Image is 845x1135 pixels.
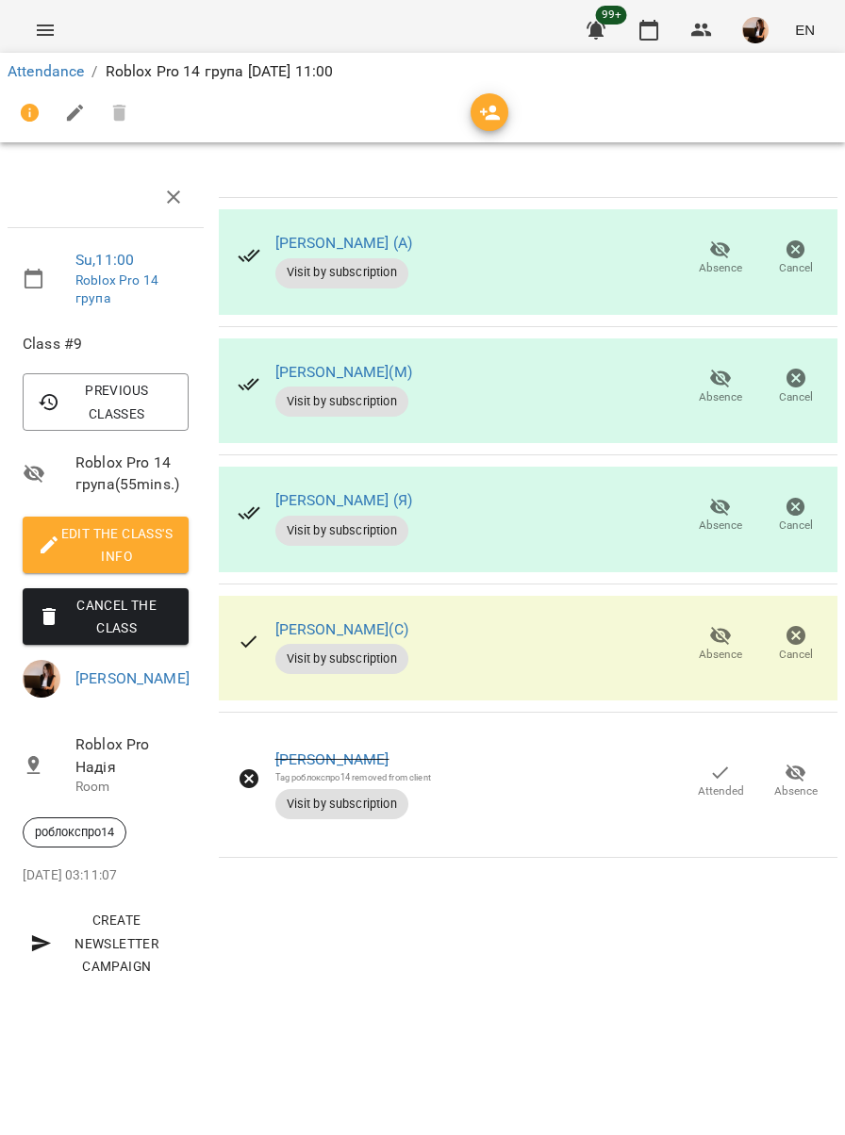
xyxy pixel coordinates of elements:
[75,452,189,496] span: Roblox Pro 14 група ( 55 mins. )
[596,6,627,25] span: 99+
[699,518,742,534] span: Absence
[23,333,189,355] span: Class #9
[758,618,834,671] button: Cancel
[779,647,813,663] span: Cancel
[795,20,815,40] span: EN
[683,618,758,671] button: Absence
[23,866,189,885] p: [DATE] 03:11:07
[699,647,742,663] span: Absence
[779,260,813,276] span: Cancel
[23,373,189,430] button: Previous Classes
[30,909,181,977] span: Create Newsletter Campaign
[275,620,408,638] a: [PERSON_NAME](С)
[275,491,413,509] a: [PERSON_NAME] (Я)
[742,17,769,43] img: f1c8304d7b699b11ef2dd1d838014dff.jpg
[75,272,158,306] a: Roblox Pro 14 група
[275,393,408,410] span: Visit by subscription
[275,771,431,783] div: Tag роблокспро14 removed from client
[23,588,189,645] button: Cancel the class
[75,669,190,687] a: [PERSON_NAME]
[24,824,125,841] span: роблокспро14
[106,60,334,83] p: Roblox Pro 14 група [DATE] 11:00
[23,817,126,847] div: роблокспро14
[683,755,758,808] button: Attended
[699,260,742,276] span: Absence
[779,518,813,534] span: Cancel
[275,796,408,813] span: Visit by subscription
[75,251,134,269] a: Su , 11:00
[275,234,413,252] a: [PERSON_NAME] (А)
[23,903,189,982] button: Create Newsletter Campaign
[38,594,174,639] span: Cancel the class
[758,489,834,542] button: Cancel
[8,62,84,80] a: Attendance
[75,778,189,797] p: Room
[787,12,822,47] button: EN
[275,522,408,539] span: Visit by subscription
[275,363,412,381] a: [PERSON_NAME](М)
[38,379,174,424] span: Previous Classes
[8,60,837,83] nav: breadcrumb
[774,783,818,799] span: Absence
[91,60,97,83] li: /
[683,360,758,413] button: Absence
[779,389,813,405] span: Cancel
[275,750,389,768] a: [PERSON_NAME]
[23,660,60,698] img: f1c8304d7b699b11ef2dd1d838014dff.jpg
[38,522,174,567] span: Edit the class's Info
[75,733,189,778] span: Roblox Pro Надія
[699,389,742,405] span: Absence
[275,650,408,667] span: Visit by subscription
[23,517,189,573] button: Edit the class's Info
[698,783,744,799] span: Attended
[683,489,758,542] button: Absence
[683,232,758,285] button: Absence
[23,8,68,53] button: Menu
[758,232,834,285] button: Cancel
[758,360,834,413] button: Cancel
[275,264,408,281] span: Visit by subscription
[758,755,834,808] button: Absence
